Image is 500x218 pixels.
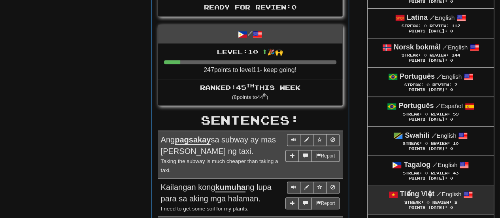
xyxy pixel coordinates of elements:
[400,190,434,198] strong: Tiếng Việt
[285,197,299,209] button: Add sentence to collection
[403,112,422,116] span: Streak:
[451,53,460,57] span: 144
[161,183,272,203] span: Kailangan kong ng lupa para sa aking mga halaman.
[423,23,426,28] span: 0
[437,73,462,80] small: English
[375,87,486,93] div: Points [DATE]: 0
[426,82,429,87] span: 0
[232,94,268,100] small: ( 8 points to 44 )
[453,141,458,146] span: 10
[200,83,300,91] span: Ranked: 45 this week
[311,150,339,162] button: Report
[429,53,449,57] span: Review:
[431,112,450,116] span: Review:
[313,134,326,146] button: Toggle favorite
[246,83,254,88] sup: th
[368,68,494,97] a: Português /English Streak: 0 Review: 7 Points [DATE]: 0
[454,200,457,205] span: 2
[425,171,428,175] span: 0
[368,9,494,38] a: Latina /English Streak: 0 Review: 112 Points [DATE]: 0
[404,83,423,87] span: Streak:
[175,135,211,145] u: pagsakay
[431,141,450,146] span: Review:
[368,97,494,126] a: Português /Español Streak: 0 Review: 59 Points [DATE]: 0
[401,53,421,57] span: Streak:
[403,171,422,175] span: Streak:
[161,206,249,212] small: I need to get some soil for my plants.
[453,112,458,116] span: 59
[407,13,428,21] strong: Latina
[437,73,442,80] span: /
[436,191,461,197] small: English
[426,200,429,205] span: 0
[158,44,342,79] li: 247 points to level 11 - keep going!
[368,185,494,214] a: Tiếng Việt /English Streak: 0 Review: 2 Points [DATE]: 0
[368,38,494,67] a: Norsk bokmål /English Streak: 0 Review: 144 Points [DATE]: 0
[430,14,455,21] small: English
[401,24,421,28] span: Streak:
[425,112,428,116] span: 0
[285,150,339,162] div: More sentence controls
[431,132,436,139] span: /
[161,135,276,155] span: Ang sa subway ay mas [PERSON_NAME] ng taxi.
[300,182,313,193] button: Edit sentence
[204,3,296,11] span: Ready for Review: 0
[405,131,429,139] strong: Swahili
[258,48,283,55] span: ⬆🎉🙌
[436,190,442,197] span: /
[432,161,457,168] small: English
[403,141,422,146] span: Streak:
[443,44,468,51] small: English
[430,14,435,21] span: /
[432,200,451,205] span: Review:
[443,44,448,51] span: /
[375,176,486,181] div: Points [DATE]: 0
[287,134,340,146] div: Sentence controls
[375,29,486,34] div: Points [DATE]: 0
[432,161,438,168] span: /
[400,72,435,80] strong: Português
[436,102,441,109] span: /
[423,53,426,57] span: 0
[287,134,300,146] button: Play sentence audio
[375,146,486,152] div: Points [DATE]: 0
[287,182,300,193] button: Play sentence audio
[431,132,456,139] small: English
[451,24,460,28] span: 112
[263,93,266,97] sup: th
[161,158,278,173] small: Taking the subway is much cheaper than taking a taxi.
[287,182,340,193] div: Sentence controls
[404,161,430,169] strong: Tagalog
[375,58,486,63] div: Points [DATE]: 0
[285,197,339,209] div: More sentence controls
[326,134,340,146] button: Toggle ignore
[300,134,313,146] button: Edit sentence
[326,182,340,193] button: Toggle ignore
[375,117,486,122] div: Points [DATE]: 0
[217,48,283,55] span: Level: 10
[425,141,428,146] span: 0
[375,205,486,210] div: Points [DATE]: 0
[285,150,299,162] button: Add sentence to collection
[429,24,449,28] span: Review:
[404,200,423,205] span: Streak:
[436,102,462,109] small: Español
[158,25,342,44] div: /
[158,114,343,127] h2: Sentences:
[368,156,494,185] a: Tagalog /English Streak: 0 Review: 43 Points [DATE]: 0
[394,43,441,51] strong: Norsk bokmål
[453,171,458,175] span: 43
[368,127,494,155] a: Swahili /English Streak: 0 Review: 10 Points [DATE]: 0
[454,83,457,87] span: 7
[311,197,339,209] button: Report
[431,171,450,175] span: Review:
[398,102,434,110] strong: Português
[432,83,451,87] span: Review:
[215,183,245,192] u: kumuha
[313,182,326,193] button: Toggle favorite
